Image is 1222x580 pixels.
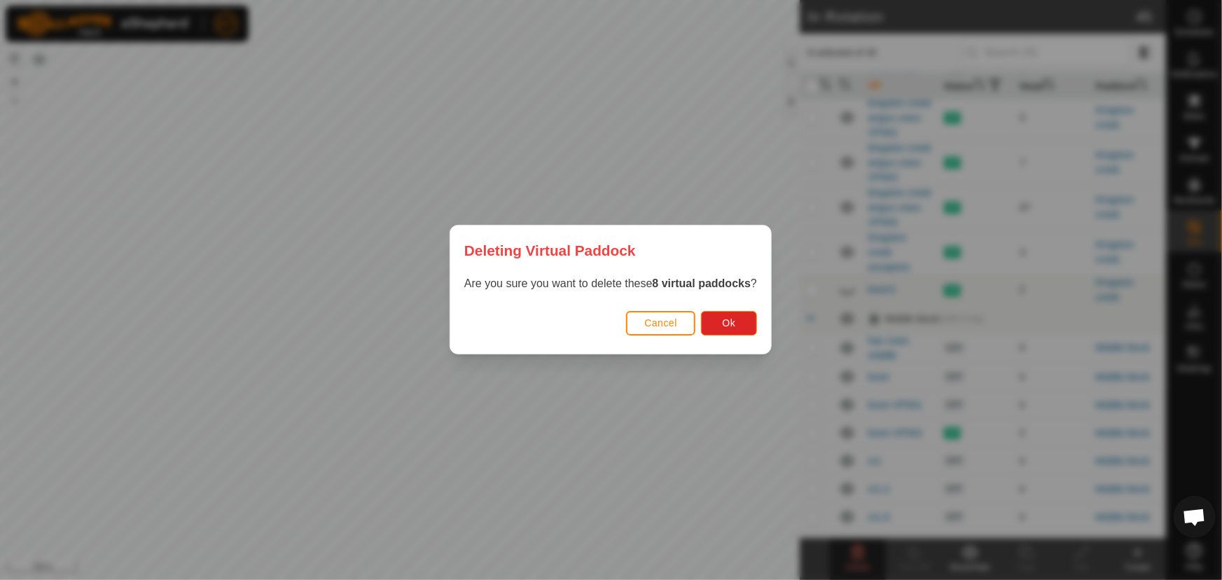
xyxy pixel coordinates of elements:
[645,318,678,329] span: Cancel
[723,318,736,329] span: Ok
[1174,496,1216,538] div: Open chat
[653,278,751,290] strong: 8 virtual paddocks
[702,311,758,336] button: Ok
[627,311,696,336] button: Cancel
[464,240,636,261] span: Deleting Virtual Paddock
[464,278,757,290] span: Are you sure you want to delete these ?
